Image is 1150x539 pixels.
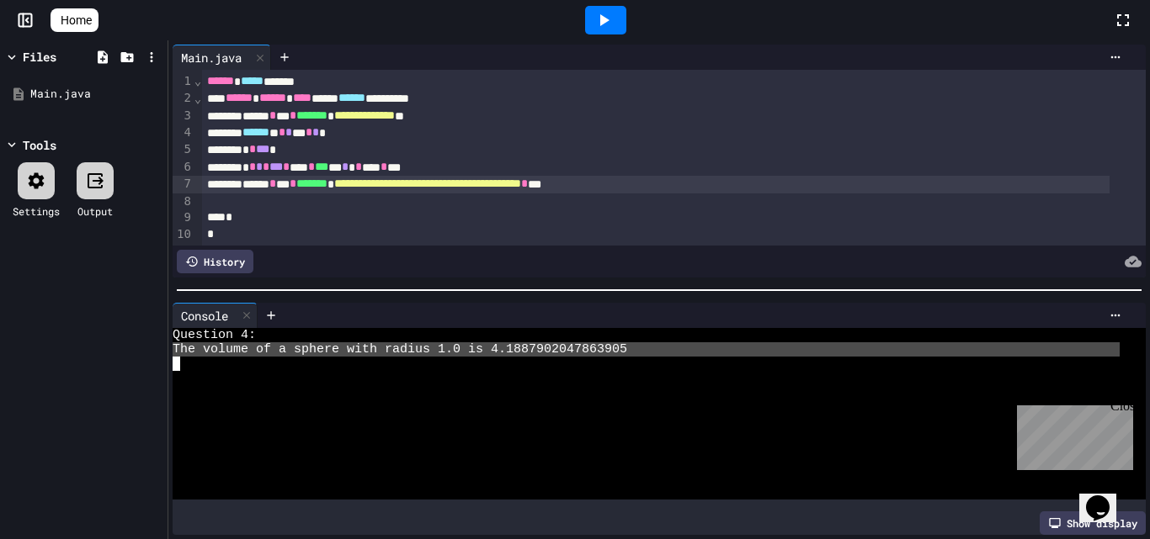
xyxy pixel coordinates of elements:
div: 4 [173,124,194,141]
div: 1 [173,73,194,90]
span: Fold line [194,74,202,87]
div: 2 [173,90,194,107]
div: Files [23,48,56,66]
span: The volume of a sphere with radius 1.0 is 4.1887902047863905 [173,342,627,357]
div: 10 [173,226,194,243]
div: Output [77,203,113,219]
span: Home [61,12,92,29]
div: 6 [173,159,194,176]
div: Main.java [173,49,250,66]
div: 8 [173,193,194,210]
iframe: chat widget [1079,472,1133,522]
div: Console [173,307,237,325]
div: 3 [173,108,194,124]
iframe: chat widget [1010,399,1133,470]
div: Main.java [173,45,271,70]
div: 9 [173,209,194,226]
div: 7 [173,176,194,193]
span: Fold line [194,92,202,105]
span: Question 4: [173,328,256,342]
div: History [177,250,253,273]
div: Show display [1040,511,1146,535]
a: Home [51,8,98,32]
div: Main.java [30,86,162,103]
div: Chat with us now!Close [7,7,116,107]
div: Settings [13,203,60,219]
div: 5 [173,141,194,158]
div: Console [173,303,258,328]
div: Tools [23,136,56,154]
